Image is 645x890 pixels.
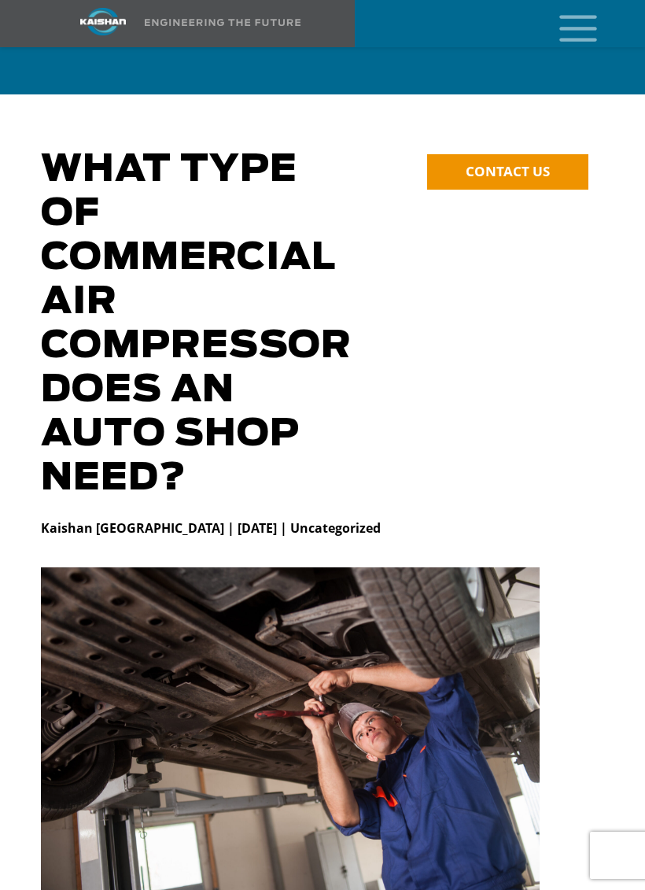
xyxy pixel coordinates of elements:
[41,148,356,500] h1: What Type of Commercial Air Compressor Does an Auto Shop Need?
[44,8,162,35] img: kaishan logo
[427,154,588,190] a: CONTACT US
[41,519,381,537] strong: Kaishan [GEOGRAPHIC_DATA] | [DATE] | Uncategorized
[466,162,550,180] span: CONTACT US
[553,10,580,37] a: mobile menu
[145,19,300,26] img: Engineering the future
